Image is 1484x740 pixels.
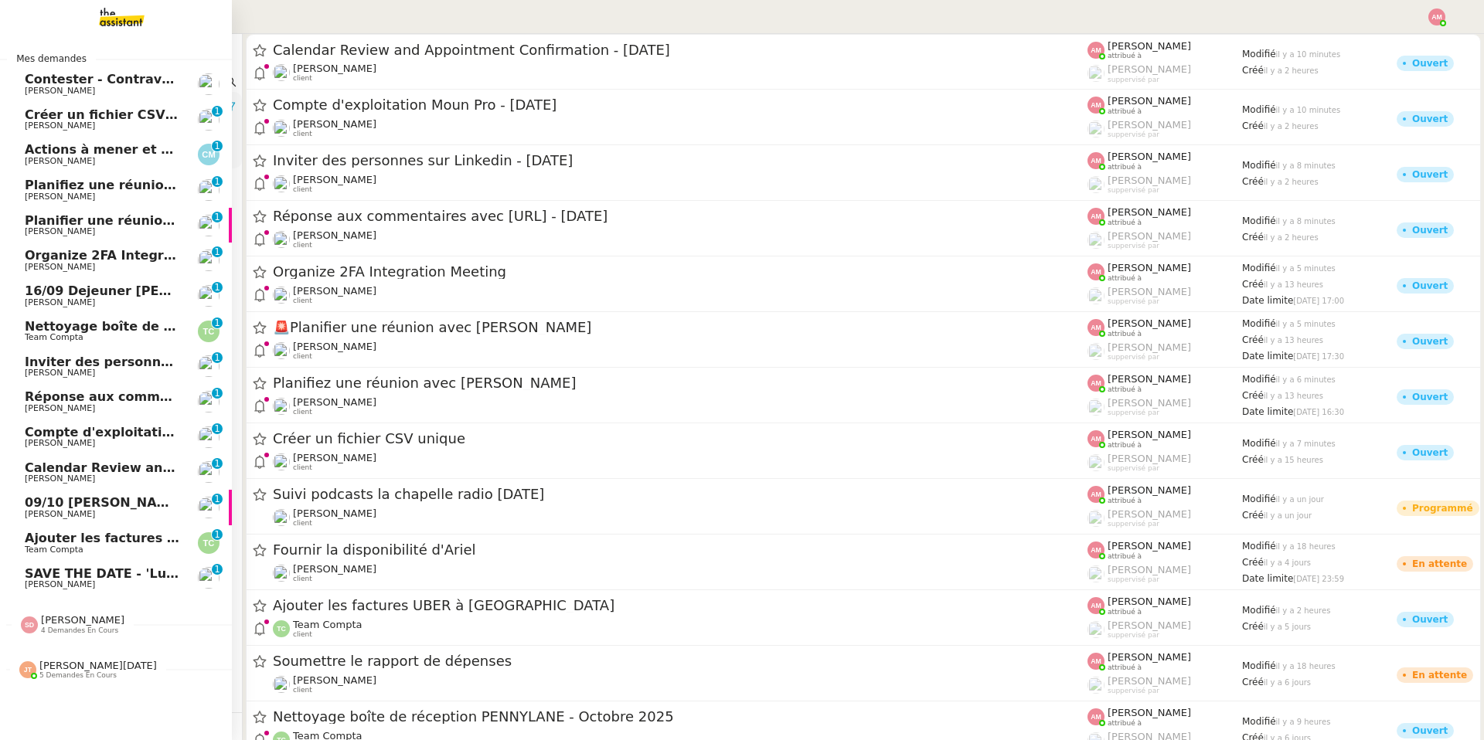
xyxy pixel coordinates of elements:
span: Planifiez une réunion avec [PERSON_NAME] [273,376,1087,390]
div: Ouvert [1412,337,1448,346]
span: Planifier une réunion avec [PERSON_NAME] [25,213,327,228]
p: 1 [214,388,220,402]
img: svg [273,620,290,637]
div: Ouvert [1412,114,1448,124]
span: Contester - Contravention [PERSON_NAME] [25,72,325,87]
img: users%2FYpHCMxs0fyev2wOt2XOQMyMzL3F3%2Favatar%2Fb1d7cab4-399e-487a-a9b0-3b1e57580435 [273,64,290,81]
span: [PERSON_NAME] [1108,564,1191,575]
span: il y a 2 heures [1264,233,1319,242]
nz-badge-sup: 1 [212,564,223,575]
img: svg [19,661,36,678]
span: 09/10 [PERSON_NAME] [25,495,183,510]
span: suppervisé par [1108,242,1159,250]
app-user-label: attribué à [1087,484,1242,504]
img: svg [1087,152,1104,169]
span: Fournir la disponibilité d'Ariel [273,543,1087,557]
span: Team Compta [293,619,362,630]
span: il y a 13 heures [1264,280,1323,289]
span: il y a 8 minutes [1276,217,1336,226]
span: Créé [1242,121,1264,131]
img: users%2F37wbV9IbQuXMU0UH0ngzBXzaEe12%2Favatar%2Fcba66ece-c48a-48c8-9897-a2adc1834457 [273,509,290,526]
span: Compte d'exploitation Moun Pro - [DATE] [273,98,1087,112]
div: Ouvert [1412,448,1448,457]
img: users%2FoFdbodQ3TgNoWt9kP3GXAs5oaCq1%2Favatar%2Fprofile-pic.png [1087,232,1104,249]
span: [PERSON_NAME] [293,63,376,74]
span: [PERSON_NAME] [293,341,376,352]
img: svg [1087,541,1104,558]
span: Créé [1242,510,1264,521]
span: Modifié [1242,541,1276,552]
nz-badge-sup: 1 [212,388,223,399]
span: Créé [1242,454,1264,465]
span: Modifié [1242,605,1276,616]
span: Planifiez une réunion avec [PERSON_NAME] [25,178,328,192]
span: [PERSON_NAME] [1108,175,1191,186]
app-user-label: attribué à [1087,540,1242,560]
span: Suivi podcasts la chapelle radio [DATE] [273,487,1087,501]
span: suppervisé par [1108,353,1159,362]
p: 1 [214,423,220,437]
img: users%2FoFdbodQ3TgNoWt9kP3GXAs5oaCq1%2Favatar%2Fprofile-pic.png [1087,65,1104,82]
app-user-label: suppervisé par [1087,508,1242,528]
span: suppervisé par [1108,186,1159,195]
img: users%2F37wbV9IbQuXMU0UH0ngzBXzaEe12%2Favatar%2Fcba66ece-c48a-48c8-9897-a2adc1834457 [198,355,220,377]
span: Modifié [1242,318,1276,329]
span: Calendar Review and Appointment Confirmation - [DATE] [25,460,422,475]
span: [DATE] 16:30 [1293,408,1344,416]
span: [PERSON_NAME] [25,368,95,378]
span: il y a 5 jours [1264,623,1311,631]
span: attribué à [1108,497,1142,505]
img: users%2FoFdbodQ3TgNoWt9kP3GXAs5oaCq1%2Favatar%2Fprofile-pic.png [1087,287,1104,304]
span: suppervisé par [1108,575,1159,584]
app-user-label: suppervisé par [1087,619,1242,640]
img: users%2FYpHCMxs0fyev2wOt2XOQMyMzL3F3%2Favatar%2Fb1d7cab4-399e-487a-a9b0-3b1e57580435 [273,398,290,415]
span: 16/09 Dejeuner [PERSON_NAME] [25,283,250,298]
p: 1 [214,141,220,154]
img: users%2FoFdbodQ3TgNoWt9kP3GXAs5oaCq1%2Favatar%2Fprofile-pic.png [1087,510,1104,527]
img: users%2FoFdbodQ3TgNoWt9kP3GXAs5oaCq1%2Favatar%2Fprofile-pic.png [1087,176,1104,193]
span: attribué à [1108,664,1142,672]
img: users%2FYpHCMxs0fyev2wOt2XOQMyMzL3F3%2Favatar%2Fb1d7cab4-399e-487a-a9b0-3b1e57580435 [198,249,220,271]
app-user-detailed-label: client [273,563,1087,583]
img: svg [1087,486,1104,503]
span: [PERSON_NAME] [1108,453,1191,464]
app-user-label: attribué à [1087,317,1242,338]
span: Modifié [1242,494,1276,504]
span: suppervisé par [1108,131,1159,139]
app-user-detailed-label: client [273,63,1087,83]
span: client [293,352,312,361]
span: [PERSON_NAME] [25,192,95,202]
app-user-label: suppervisé par [1087,675,1242,695]
span: Modifié [1242,160,1276,171]
span: il y a 18 heures [1276,542,1336,551]
span: client [293,241,312,249]
span: il y a 18 heures [1276,662,1336,670]
nz-badge-sup: 1 [212,176,223,187]
app-user-label: suppervisé par [1087,119,1242,139]
img: users%2FAXgjBsdPtrYuxuZvIJjRexEdqnq2%2Favatar%2F1599931753966.jpeg [273,120,290,137]
span: [PERSON_NAME] [1108,230,1191,242]
img: users%2FYpHCMxs0fyev2wOt2XOQMyMzL3F3%2Favatar%2Fb1d7cab4-399e-487a-a9b0-3b1e57580435 [198,567,220,589]
span: [PERSON_NAME] [1108,206,1191,218]
span: [PERSON_NAME] [25,297,95,307]
span: Modifié [1242,263,1276,273]
img: users%2F9GXHdUEgf7ZlSXdwo7B3iBDT3M02%2Favatar%2Fimages.jpeg [198,497,220,518]
span: Créé [1242,390,1264,401]
nz-badge-sup: 1 [212,458,223,469]
span: [PERSON_NAME] [1108,95,1191,107]
span: [PERSON_NAME] [293,229,376,241]
nz-badge-sup: 1 [212,529,223,540]
span: [PERSON_NAME] [293,674,376,686]
span: [PERSON_NAME] [25,579,95,589]
span: Créé [1242,334,1264,345]
span: attribué à [1108,219,1142,227]
div: Programmé [1412,504,1473,513]
span: [PERSON_NAME][DATE] [39,660,157,671]
p: 1 [214,352,220,366]
span: [PERSON_NAME] [293,285,376,297]
span: Créé [1242,176,1264,187]
span: [PERSON_NAME] [1108,63,1191,75]
span: client [293,519,312,528]
div: En attente [1412,670,1467,680]
div: Ouvert [1412,170,1448,179]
